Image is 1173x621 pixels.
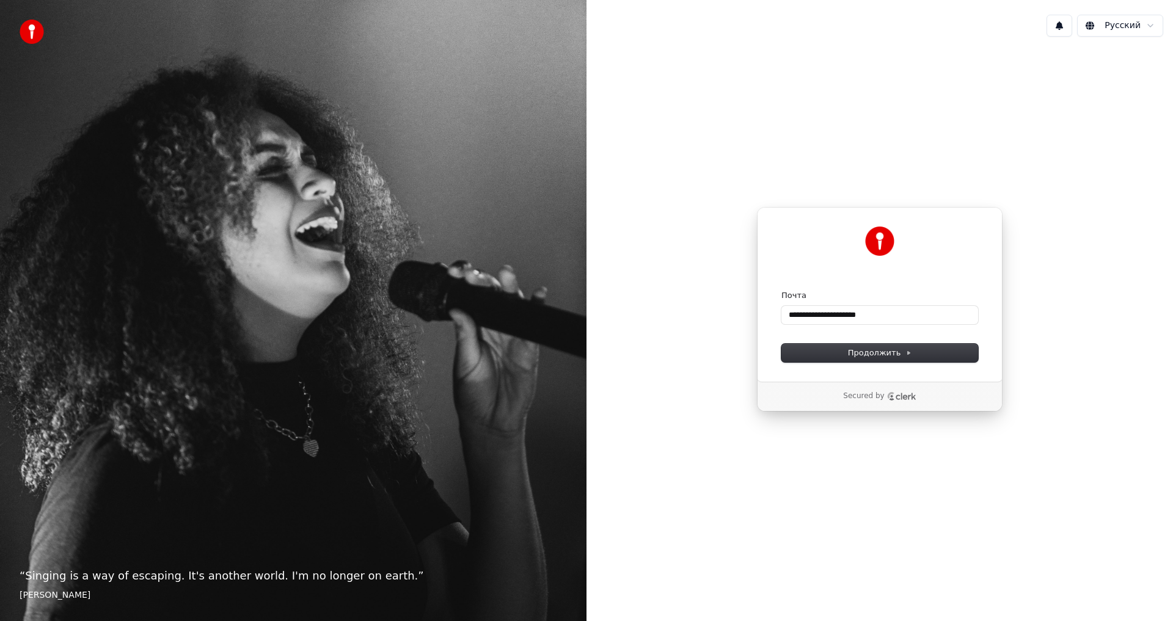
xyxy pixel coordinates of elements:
img: youka [20,20,44,44]
footer: [PERSON_NAME] [20,589,567,601]
p: Secured by [843,391,884,401]
button: Продолжить [781,344,978,362]
img: Youka [865,227,894,256]
label: Почта [781,290,806,301]
span: Продолжить [848,347,912,358]
a: Clerk logo [887,392,916,401]
p: “ Singing is a way of escaping. It's another world. I'm no longer on earth. ” [20,567,567,584]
